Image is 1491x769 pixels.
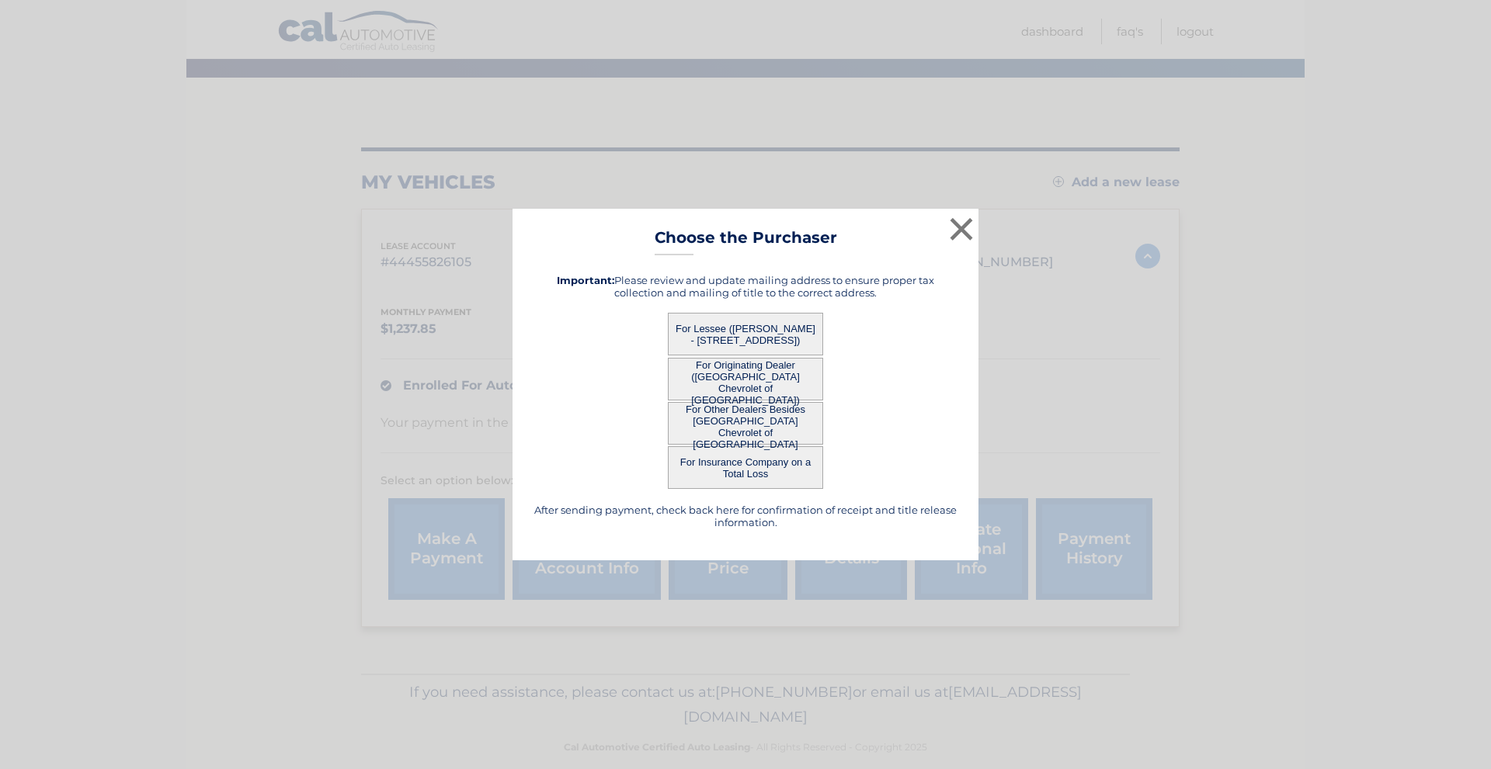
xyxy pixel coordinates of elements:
strong: Important: [557,274,614,286]
h3: Choose the Purchaser [655,228,837,255]
h5: Please review and update mailing address to ensure proper tax collection and mailing of title to ... [532,274,959,299]
button: For Other Dealers Besides [GEOGRAPHIC_DATA] Chevrolet of [GEOGRAPHIC_DATA] [668,402,823,445]
button: For Insurance Company on a Total Loss [668,446,823,489]
button: For Originating Dealer ([GEOGRAPHIC_DATA] Chevrolet of [GEOGRAPHIC_DATA]) [668,358,823,400]
h5: After sending payment, check back here for confirmation of receipt and title release information. [532,504,959,528]
button: For Lessee ([PERSON_NAME] - [STREET_ADDRESS]) [668,313,823,355]
button: × [946,213,977,244]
